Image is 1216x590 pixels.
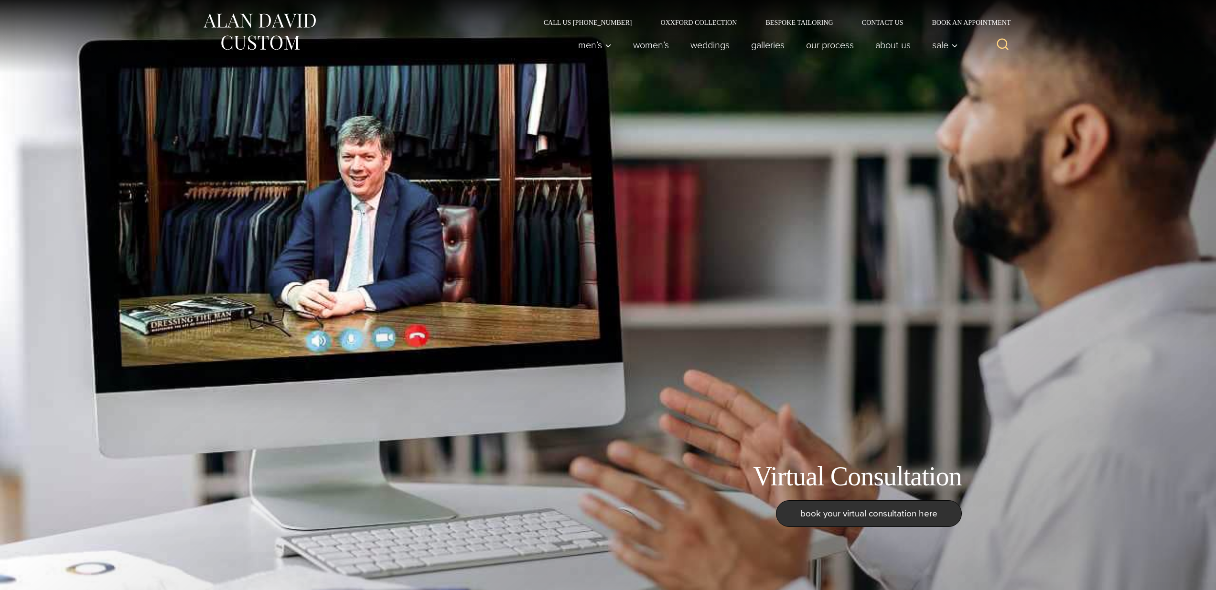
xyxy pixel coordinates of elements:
[751,19,847,26] a: Bespoke Tailoring
[795,35,864,54] a: Our Process
[529,19,1014,26] nav: Secondary Navigation
[991,33,1014,56] button: View Search Form
[622,35,679,54] a: Women’s
[567,35,963,54] nav: Primary Navigation
[932,40,958,50] span: Sale
[917,19,1014,26] a: Book an Appointment
[753,461,961,493] h1: Virtual Consultation
[578,40,612,50] span: Men’s
[529,19,646,26] a: Call Us [PHONE_NUMBER]
[864,35,921,54] a: About Us
[740,35,795,54] a: Galleries
[800,506,937,520] span: book your virtual consultation here
[202,11,317,53] img: Alan David Custom
[848,19,918,26] a: Contact Us
[679,35,740,54] a: weddings
[776,500,962,527] a: book your virtual consultation here
[646,19,751,26] a: Oxxford Collection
